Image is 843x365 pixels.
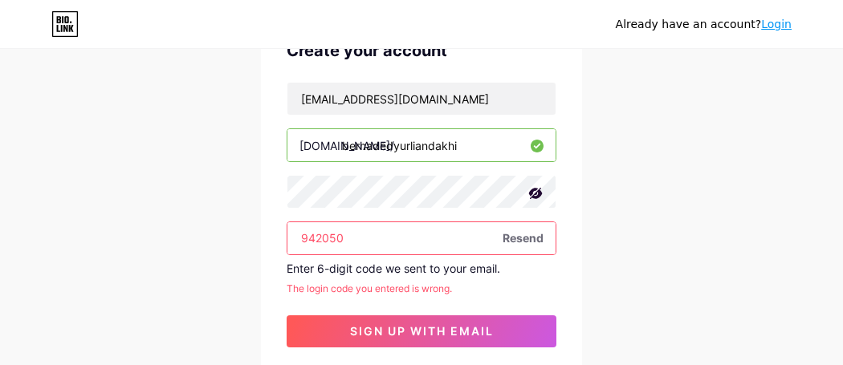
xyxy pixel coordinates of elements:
[287,262,556,275] div: Enter 6-digit code we sent to your email.
[287,83,556,115] input: Email
[299,137,394,154] div: [DOMAIN_NAME]/
[503,229,544,246] span: Resend
[287,222,556,254] input: Paste login code
[287,315,556,347] button: sign up with email
[350,324,494,338] span: sign up with email
[287,282,556,296] div: The login code you entered is wrong.
[287,129,556,161] input: username
[287,39,556,63] div: Create your account
[761,18,792,30] a: Login
[616,16,792,33] div: Already have an account?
